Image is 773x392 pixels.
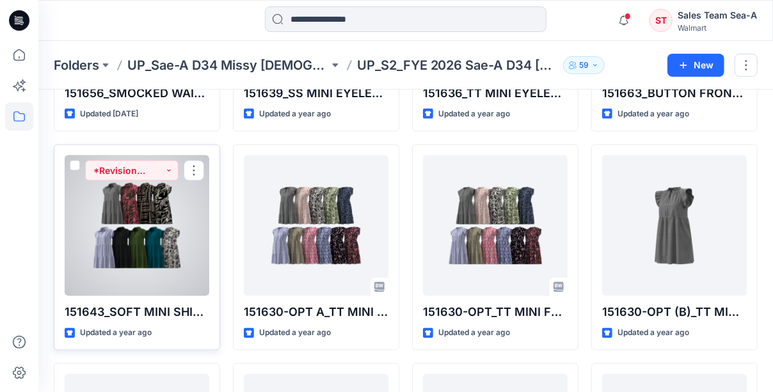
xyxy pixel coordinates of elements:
p: 59 [579,58,589,72]
p: Updated a year ago [259,107,331,121]
div: Walmart [678,23,757,33]
a: 151643_SOFT MINI SHIRT DRESS- HALF PLACKET [65,155,209,296]
p: Updated a year ago [618,327,689,340]
div: ST [649,9,673,32]
a: 151630-OPT (B)_TT MINI FLUTTER DRESS [602,155,747,296]
p: Updated a year ago [438,107,510,121]
p: 151630-OPT_TT MINI FLUTTER DRESS [423,304,568,322]
p: 151630-OPT (B)_TT MINI FLUTTER DRESS [602,304,747,322]
p: 151663_BUTTON FRONT EYELET DRESS [602,84,747,102]
p: 151630-OPT A_TT MINI FLUTTER DRESS [244,304,388,322]
p: 151636_TT MINI EYELET DRESS [423,84,568,102]
p: Updated a year ago [259,327,331,340]
a: Folders [54,56,99,74]
p: Updated a year ago [438,327,510,340]
p: 151656_SMOCKED WAIST DRESS [65,84,209,102]
p: Updated a year ago [80,327,152,340]
a: 151630-OPT_TT MINI FLUTTER DRESS [423,155,568,296]
button: 59 [563,56,605,74]
p: 151643_SOFT MINI SHIRT DRESS- HALF PLACKET [65,304,209,322]
button: New [667,54,724,77]
p: UP_S2_FYE 2026 Sae-A D34 [DEMOGRAPHIC_DATA] Woven DRESSES [357,56,559,74]
p: Updated a year ago [618,107,689,121]
a: 151630-OPT A_TT MINI FLUTTER DRESS [244,155,388,296]
p: Updated [DATE] [80,107,138,121]
a: UP_Sae-A D34 Missy [DEMOGRAPHIC_DATA] Dresses [127,56,329,74]
div: Sales Team Sea-A [678,8,757,23]
p: 151639_SS MINI EYELET DRESS OPT.2 ELASTIC BACK [244,84,388,102]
